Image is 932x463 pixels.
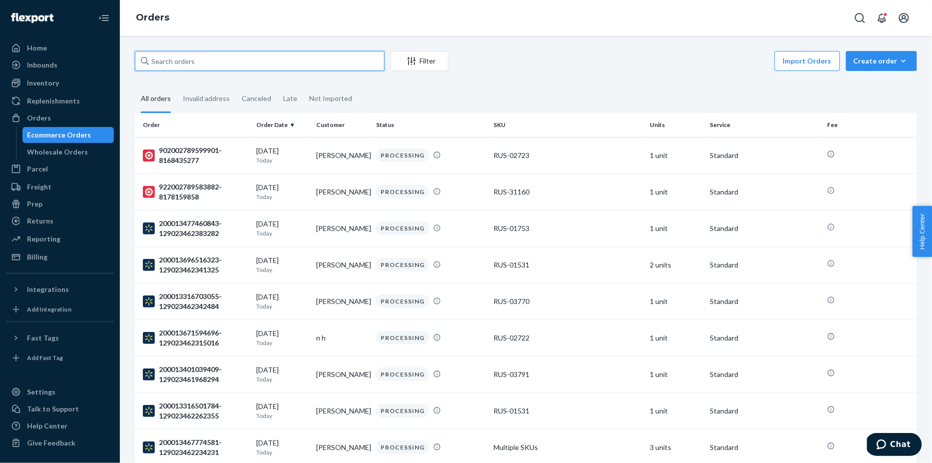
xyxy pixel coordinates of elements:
div: Reporting [27,234,60,244]
th: SKU [489,113,646,137]
td: 1 unit [646,283,706,319]
p: Standard [710,296,819,306]
div: 200013401039409-129023461968294 [143,364,248,384]
div: Inbounds [27,60,57,70]
p: Today [256,411,308,420]
div: Settings [27,387,55,397]
div: Talk to Support [27,404,79,414]
td: [PERSON_NAME] [312,392,372,429]
th: Fee [823,113,917,137]
a: Ecommerce Orders [22,127,114,143]
div: All orders [141,85,171,113]
button: Open notifications [872,8,892,28]
div: Ecommerce Orders [27,130,91,140]
a: Reporting [6,231,114,247]
div: Fast Tags [27,333,59,343]
p: Today [256,229,308,237]
button: Open Search Box [850,8,870,28]
div: Freight [27,182,51,192]
td: 1 unit [646,392,706,429]
div: [DATE] [256,292,308,310]
td: 1 unit [646,319,706,356]
div: Prep [27,199,42,209]
td: [PERSON_NAME] [312,137,372,173]
div: 200013316501784-129023462262355 [143,401,248,421]
td: [PERSON_NAME] [312,283,372,319]
div: PROCESSING [376,294,429,308]
a: Settings [6,384,114,400]
div: RUS-31160 [493,187,642,197]
div: Wholesale Orders [27,147,88,157]
th: Service [706,113,823,137]
div: Late [283,85,297,111]
a: Replenishments [6,93,114,109]
a: Wholesale Orders [22,144,114,160]
a: Freight [6,179,114,195]
button: Filter [391,51,449,71]
th: Order Date [252,113,312,137]
button: Talk to Support [6,401,114,417]
p: Standard [710,223,819,233]
div: Canceled [242,85,271,111]
div: [DATE] [256,328,308,347]
td: n h [312,319,372,356]
td: [PERSON_NAME] [312,356,372,392]
ol: breadcrumbs [128,3,177,32]
div: RUS-02723 [493,150,642,160]
button: Close Navigation [94,8,114,28]
th: Order [135,113,252,137]
button: Create order [846,51,917,71]
div: PROCESSING [376,258,429,271]
div: Create order [854,56,910,66]
div: [DATE] [256,255,308,274]
button: Fast Tags [6,330,114,346]
td: 1 unit [646,210,706,246]
div: 200013316703055-129023462342484 [143,291,248,311]
p: Today [256,265,308,274]
a: Inventory [6,75,114,91]
div: Billing [27,252,47,262]
img: Flexport logo [11,13,53,23]
div: Invalid address [183,85,230,111]
div: [DATE] [256,401,308,420]
div: Parcel [27,164,48,174]
div: PROCESSING [376,404,429,417]
button: Open account menu [894,8,914,28]
div: [DATE] [256,182,308,201]
button: Help Center [913,206,932,257]
div: RUS-03770 [493,296,642,306]
a: Inbounds [6,57,114,73]
a: Home [6,40,114,56]
a: Add Integration [6,301,114,317]
div: 902002789599901-8168435277 [143,145,248,165]
td: 2 units [646,246,706,283]
div: [DATE] [256,365,308,383]
a: Returns [6,213,114,229]
div: Give Feedback [27,438,75,448]
p: Standard [710,442,819,452]
a: Prep [6,196,114,212]
div: Add Integration [27,305,71,313]
div: [DATE] [256,438,308,456]
div: PROCESSING [376,148,429,162]
th: Units [646,113,706,137]
div: Filter [391,56,448,66]
div: 200013696516323-129023462341325 [143,255,248,275]
td: 1 unit [646,173,706,210]
p: Today [256,156,308,164]
div: Returns [27,216,53,226]
p: Today [256,448,308,456]
a: Orders [136,12,169,23]
div: RUS-01531 [493,260,642,270]
p: Today [256,192,308,201]
div: [DATE] [256,146,308,164]
div: RUS-03791 [493,369,642,379]
div: Not Imported [309,85,352,111]
td: 1 unit [646,356,706,392]
p: Today [256,338,308,347]
button: Import Orders [775,51,840,71]
div: RUS-01531 [493,406,642,416]
div: PROCESSING [376,185,429,198]
p: Standard [710,260,819,270]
